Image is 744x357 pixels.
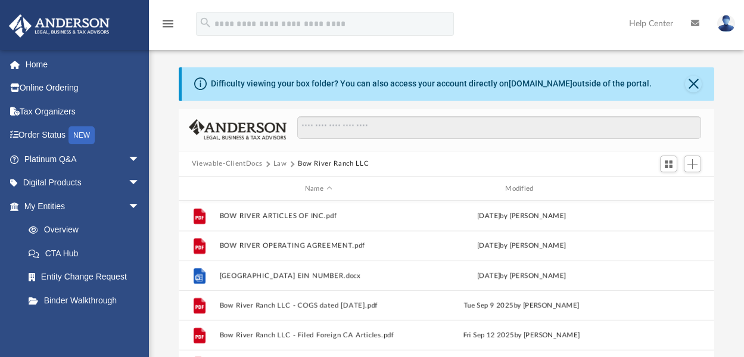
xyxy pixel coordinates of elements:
button: Bow River Ranch LLC [298,159,369,169]
a: Online Ordering [8,76,158,100]
div: Difficulty viewing your box folder? You can also access your account directly on outside of the p... [211,77,652,90]
div: [DATE] by [PERSON_NAME] [422,241,620,252]
a: [DOMAIN_NAME] [509,79,572,88]
span: arrow_drop_down [128,194,152,219]
a: Binder Walkthrough [17,288,158,312]
a: My Blueprint [17,312,152,336]
div: NEW [69,126,95,144]
i: menu [161,17,175,31]
div: id [625,184,709,194]
div: Name [219,184,417,194]
button: Switch to Grid View [660,156,678,172]
span: arrow_drop_down [128,147,152,172]
input: Search files and folders [297,116,701,139]
button: Bow River Ranch LLC - Filed Foreign CA Articles.pdf [219,331,417,339]
div: Fri Sep 12 2025 by [PERSON_NAME] [422,330,620,341]
a: Digital Productsarrow_drop_down [8,171,158,195]
div: [DATE] by [PERSON_NAME] [422,271,620,281]
a: CTA Hub [17,241,158,265]
button: Viewable-ClientDocs [192,159,262,169]
span: arrow_drop_down [128,171,152,195]
button: BOW RIVER ARTICLES OF INC.pdf [219,212,417,220]
i: search [199,16,212,29]
a: My Entitiesarrow_drop_down [8,194,158,218]
a: Home [8,52,158,76]
div: [DATE] by [PERSON_NAME] [422,211,620,222]
div: Tue Sep 9 2025 by [PERSON_NAME] [422,300,620,311]
button: Close [685,76,702,92]
a: Overview [17,218,158,242]
button: Law [273,159,287,169]
img: User Pic [717,15,735,32]
a: Order StatusNEW [8,123,158,148]
a: menu [161,23,175,31]
div: Modified [422,184,621,194]
div: id [184,184,214,194]
button: BOW RIVER OPERATING AGREEMENT.pdf [219,242,417,250]
button: Add [684,156,702,172]
button: Bow River Ranch LLC - COGS dated [DATE].pdf [219,302,417,309]
a: Tax Organizers [8,100,158,123]
a: Platinum Q&Aarrow_drop_down [8,147,158,171]
button: [GEOGRAPHIC_DATA] EIN NUMBER.docx [219,272,417,280]
a: Entity Change Request [17,265,158,289]
img: Anderson Advisors Platinum Portal [5,14,113,38]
